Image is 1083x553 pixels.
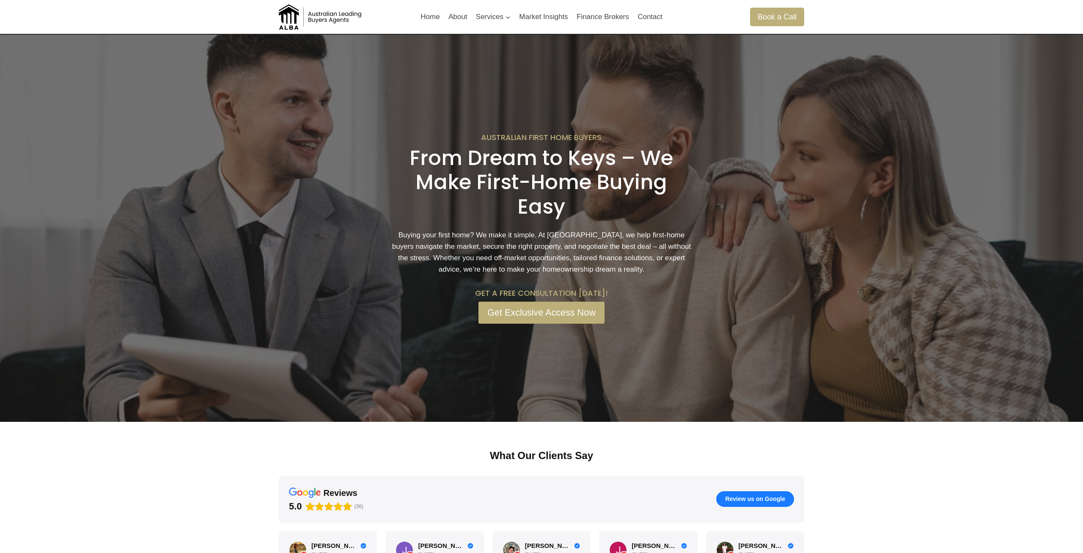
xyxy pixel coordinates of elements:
[681,543,687,549] div: Verified Customer
[574,543,580,549] div: Verified Customer
[416,7,444,27] a: Home
[360,543,366,549] div: Verified Customer
[392,146,691,219] h1: From Dream to Keys – We Make First-Home Buying Easy
[279,449,804,462] div: What Our Clients Say
[632,542,687,550] a: Review by Joe Massoud
[476,11,511,22] span: Services
[515,7,572,27] a: Market Insights
[525,542,572,550] span: [PERSON_NAME]
[632,542,679,550] span: [PERSON_NAME]
[324,487,357,498] div: reviews
[725,495,785,503] span: Review us on Google
[487,305,596,320] span: Get Exclusive Access Now
[739,542,786,550] span: [PERSON_NAME]
[716,491,794,506] button: Review us on Google
[633,7,667,27] a: Contact
[289,501,302,512] div: 5.0
[750,8,804,26] a: Book a Call
[525,542,580,550] a: Review by David Gloury
[416,7,667,27] nav: Primary Navigation
[572,7,633,27] a: Finance Brokers
[444,7,472,27] a: About
[289,501,352,512] div: Rating: 5.0 out of 5
[418,542,465,550] span: [PERSON_NAME]
[279,4,363,30] img: Australian Leading Buyers Agents
[788,543,794,549] div: Verified Customer
[311,542,358,550] span: [PERSON_NAME]
[392,229,691,275] p: Buying your first home? We make it simple. At [GEOGRAPHIC_DATA], we help first-home buyers naviga...
[355,503,363,509] span: (36)
[418,542,473,550] a: Review by Janet S
[739,542,794,550] a: Review by Michelle Xin
[478,302,605,324] a: Get Exclusive Access Now
[392,133,691,142] h6: australian First home buyers
[311,542,366,550] a: Review by Marie-Claire van Ark
[392,289,691,298] h6: GET A FREE Consultation [DATE]!
[467,543,473,549] div: Verified Customer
